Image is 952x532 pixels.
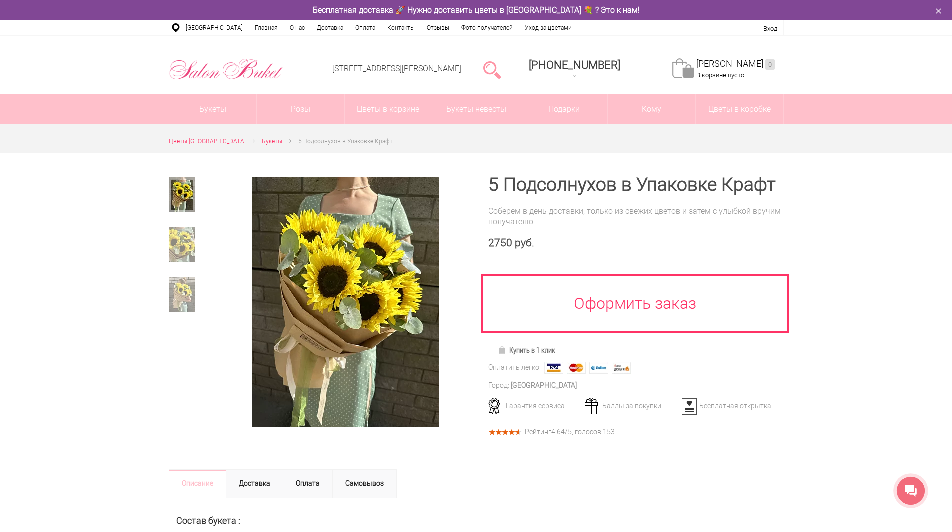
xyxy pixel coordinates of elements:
[283,469,333,498] a: Оплата
[608,94,695,124] span: Кому
[696,58,775,70] a: [PERSON_NAME]
[381,20,421,35] a: Контакты
[252,177,439,427] img: 5 Подсолнухов в Упаковке Крафт
[488,380,509,391] div: Город:
[169,56,283,82] img: Цветы Нижний Новгород
[519,20,578,35] a: Уход за цветами
[488,176,784,194] h1: 5 Подсолнухов в Упаковке Крафт
[176,516,776,526] h2: Состав букета :
[249,20,284,35] a: Главная
[257,94,344,124] a: Розы
[488,206,784,227] div: Соберем в день доставки, только из свежих цветов и затем с улыбкой вручим получателю.
[529,59,620,71] span: [PHONE_NUMBER]
[161,5,791,15] div: Бесплатная доставка 🚀 Нужно доставить цветы в [GEOGRAPHIC_DATA] 💐 ? Это к нам!
[696,71,744,79] span: В корзине пусто
[298,138,393,145] span: 5 Подсолнухов в Упаковке Крафт
[567,362,586,374] img: MasterCard
[493,343,560,357] a: Купить в 1 клик
[498,346,509,354] img: Купить в 1 клик
[169,136,246,147] a: Цветы [GEOGRAPHIC_DATA]
[262,138,282,145] span: Букеты
[581,401,680,410] div: Баллы за покупки
[485,401,583,410] div: Гарантия сервиса
[763,25,777,32] a: Вход
[455,20,519,35] a: Фото получателей
[589,362,608,374] img: Webmoney
[432,94,520,124] a: Букеты невесты
[169,469,226,498] a: Описание
[262,136,282,147] a: Букеты
[345,94,432,124] a: Цветы в корзине
[612,362,631,374] img: Яндекс Деньги
[525,429,616,435] div: Рейтинг /5, голосов: .
[349,20,381,35] a: Оплата
[284,20,311,35] a: О нас
[551,428,565,436] span: 4.64
[765,59,775,70] ins: 0
[544,362,563,374] img: Visa
[226,469,283,498] a: Доставка
[488,362,541,373] div: Оплатить легко:
[169,94,257,124] a: Букеты
[227,177,464,427] a: Увеличить
[523,55,626,84] a: [PHONE_NUMBER]
[169,138,246,145] span: Цветы [GEOGRAPHIC_DATA]
[311,20,349,35] a: Доставка
[696,94,783,124] a: Цветы в коробке
[520,94,608,124] a: Подарки
[180,20,249,35] a: [GEOGRAPHIC_DATA]
[481,274,790,333] a: Оформить заказ
[332,469,397,498] a: Самовывоз
[511,380,577,391] div: [GEOGRAPHIC_DATA]
[678,401,777,410] div: Бесплатная открытка
[488,237,784,249] div: 2750 руб.
[421,20,455,35] a: Отзывы
[332,64,461,73] a: [STREET_ADDRESS][PERSON_NAME]
[603,428,615,436] span: 153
